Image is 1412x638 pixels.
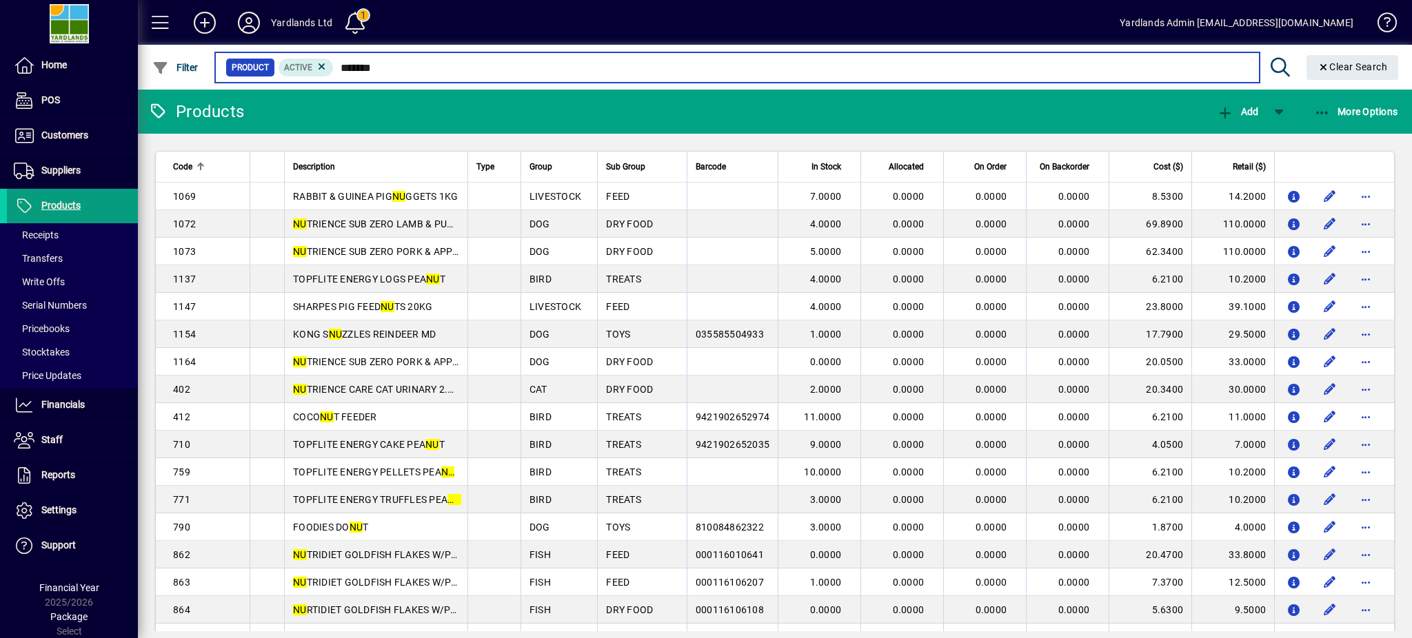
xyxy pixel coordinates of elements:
[1355,488,1377,511] button: More options
[1153,159,1183,174] span: Cost ($)
[173,191,196,202] span: 1069
[1319,351,1341,373] button: Edit
[14,323,70,334] span: Pricebooks
[173,356,196,367] span: 1164
[810,522,842,533] span: 3.0000
[293,604,522,615] span: RTIDIET GOLDFISH FLAKES W/PROBIOTICS 15G
[293,384,307,395] em: NU
[893,356,925,367] span: 0.0000
[1058,356,1090,367] span: 0.0000
[1314,106,1398,117] span: More Options
[476,159,512,174] div: Type
[1355,185,1377,207] button: More options
[350,522,363,533] em: NU
[1058,522,1090,533] span: 0.0000
[293,246,307,257] em: NU
[41,399,85,410] span: Financials
[284,63,312,72] span: Active
[1217,106,1258,117] span: Add
[41,469,75,480] span: Reports
[1319,213,1341,235] button: Edit
[606,411,641,422] span: TREATS
[293,549,528,560] span: TRIDIET GOLDFISH FLAKES W/PROBIOTICS 100G
[426,274,440,285] em: NU
[976,218,1007,229] span: 0.0000
[1355,240,1377,263] button: More options
[529,466,552,477] span: BIRD
[293,218,307,229] em: NU
[696,549,764,560] span: 000116010641
[1355,323,1377,345] button: More options
[476,159,494,174] span: Type
[293,246,464,257] span: TRIENCE SUB ZERO PORK & APPLE
[7,423,138,457] a: Staff
[1367,3,1395,48] a: Knowledge Base
[227,10,271,35] button: Profile
[14,253,63,264] span: Transfers
[1058,439,1090,450] span: 0.0000
[810,384,842,395] span: 2.0000
[7,458,138,493] a: Reports
[810,329,842,340] span: 1.0000
[7,364,138,387] a: Price Updates
[1319,323,1341,345] button: Edit
[329,329,343,340] em: NU
[7,247,138,270] a: Transfers
[606,494,641,505] span: TREATS
[1120,12,1353,34] div: Yardlands Admin [EMAIL_ADDRESS][DOMAIN_NAME]
[529,522,550,533] span: DOG
[1191,265,1274,293] td: 10.2000
[1035,159,1102,174] div: On Backorder
[1109,541,1191,568] td: 20.4700
[7,493,138,528] a: Settings
[1319,433,1341,455] button: Edit
[173,466,190,477] span: 759
[606,384,653,395] span: DRY FOOD
[529,218,550,229] span: DOG
[529,246,550,257] span: DOG
[893,384,925,395] span: 0.0000
[893,301,925,312] span: 0.0000
[7,83,138,118] a: POS
[976,411,1007,422] span: 0.0000
[529,329,550,340] span: DOG
[696,522,764,533] span: 810084862322
[173,577,190,588] span: 863
[606,218,653,229] span: DRY FOOD
[1058,246,1090,257] span: 0.0000
[173,522,190,533] span: 790
[7,270,138,294] a: Write Offs
[1191,183,1274,210] td: 14.2000
[1355,351,1377,373] button: More options
[1213,99,1262,124] button: Add
[1319,488,1341,511] button: Edit
[1109,293,1191,320] td: 23.8000
[173,494,190,505] span: 771
[1109,348,1191,375] td: 20.0500
[810,439,842,450] span: 9.0000
[1355,268,1377,290] button: More options
[893,549,925,560] span: 0.0000
[869,159,936,174] div: Allocated
[7,154,138,188] a: Suppliers
[976,604,1007,615] span: 0.0000
[1319,296,1341,318] button: Edit
[173,246,196,257] span: 1073
[1191,568,1274,596] td: 12.5000
[952,159,1019,174] div: On Order
[696,439,769,450] span: 9421902652035
[1319,406,1341,428] button: Edit
[1191,238,1274,265] td: 110.0000
[1109,210,1191,238] td: 69.8900
[606,246,653,257] span: DRY FOOD
[50,611,88,622] span: Package
[976,246,1007,257] span: 0.0000
[529,384,547,395] span: CAT
[976,301,1007,312] span: 0.0000
[889,159,924,174] span: Allocated
[293,411,377,422] span: COCO T FEEDER
[606,159,678,174] div: Sub Group
[529,604,551,615] span: FISH
[41,504,77,515] span: Settings
[606,301,629,312] span: FEED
